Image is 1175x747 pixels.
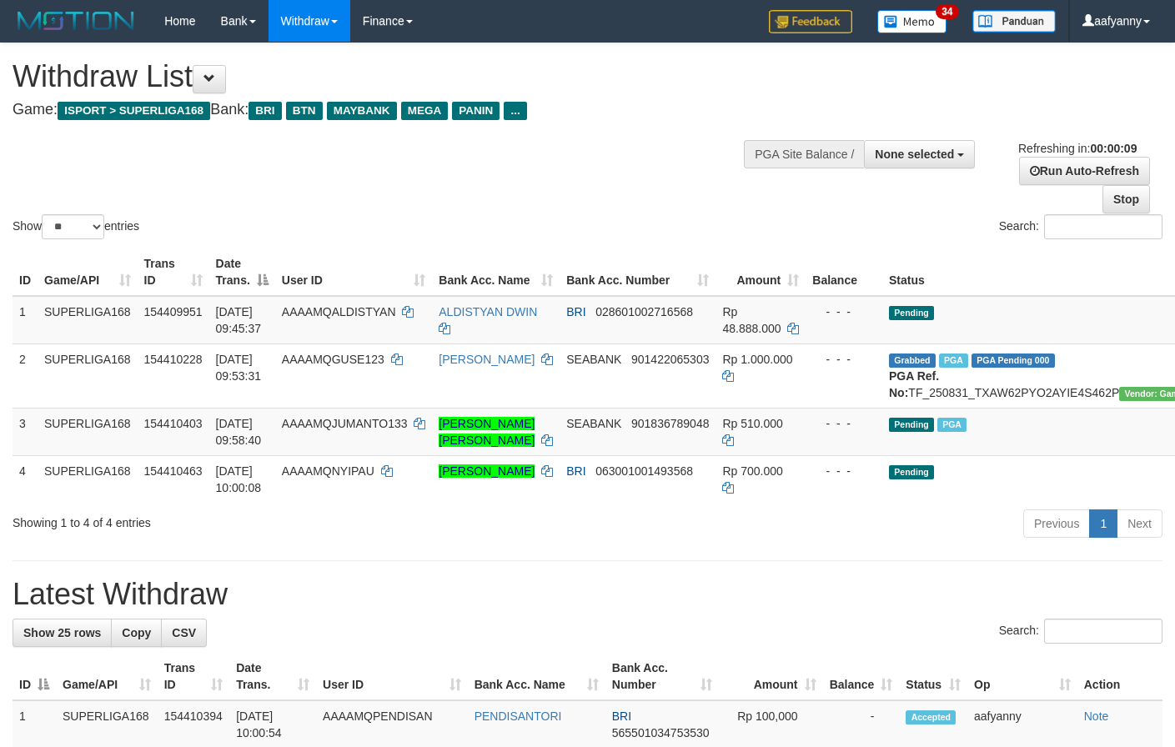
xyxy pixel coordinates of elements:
h1: Latest Withdraw [13,578,1162,611]
a: Stop [1102,185,1150,213]
th: Game/API: activate to sort column ascending [38,248,138,296]
span: SEABANK [566,417,621,430]
span: Copy 063001001493568 to clipboard [595,464,693,478]
td: SUPERLIGA168 [38,343,138,408]
span: ... [504,102,526,120]
strong: 00:00:09 [1090,142,1137,155]
span: PGA Pending [972,353,1055,368]
a: 1 [1089,509,1117,538]
a: Show 25 rows [13,619,112,647]
a: PENDISANTORI [475,709,562,723]
span: Pending [889,418,934,432]
a: [PERSON_NAME] [PERSON_NAME] [439,417,535,447]
a: [PERSON_NAME] [439,464,535,478]
td: 1 [13,296,38,344]
span: None selected [875,148,954,161]
th: Trans ID: activate to sort column ascending [138,248,209,296]
span: BRI [566,464,585,478]
th: ID: activate to sort column descending [13,653,56,700]
span: [DATE] 09:58:40 [216,417,262,447]
span: AAAAMQGUSE123 [282,353,384,366]
span: SEABANK [566,353,621,366]
th: Balance: activate to sort column ascending [823,653,900,700]
div: - - - [812,463,876,479]
th: Op: activate to sort column ascending [967,653,1077,700]
span: 34 [936,4,958,19]
th: Amount: activate to sort column ascending [719,653,823,700]
a: Next [1117,509,1162,538]
th: Game/API: activate to sort column ascending [56,653,158,700]
span: Copy 901836789048 to clipboard [631,417,709,430]
img: panduan.png [972,10,1056,33]
td: SUPERLIGA168 [38,455,138,503]
span: AAAAMQJUMANTO133 [282,417,408,430]
input: Search: [1044,619,1162,644]
a: Run Auto-Refresh [1019,157,1150,185]
a: Copy [111,619,162,647]
th: ID [13,248,38,296]
a: [PERSON_NAME] [439,353,535,366]
th: Bank Acc. Name: activate to sort column ascending [432,248,560,296]
input: Search: [1044,214,1162,239]
td: SUPERLIGA168 [38,296,138,344]
label: Show entries [13,214,139,239]
span: Show 25 rows [23,626,101,639]
td: 2 [13,343,38,408]
span: MAYBANK [327,102,397,120]
h1: Withdraw List [13,60,766,93]
img: MOTION_logo.png [13,8,139,33]
span: PANIN [452,102,500,120]
span: Accepted [906,710,956,724]
span: AAAAMQNYIPAU [282,464,374,478]
b: PGA Ref. No: [889,369,939,399]
div: - - - [812,415,876,432]
span: Copy [122,626,151,639]
div: PGA Site Balance / [744,140,864,168]
span: Copy 901422065303 to clipboard [631,353,709,366]
span: BRI [566,305,585,318]
th: Amount: activate to sort column ascending [716,248,806,296]
th: Balance [806,248,882,296]
span: Grabbed [889,353,936,368]
th: Bank Acc. Number: activate to sort column ascending [560,248,716,296]
span: Rp 48.888.000 [722,305,781,335]
select: Showentries [42,214,104,239]
span: Marked by aafsengchandara [939,353,968,368]
span: AAAAMQALDISTYAN [282,305,396,318]
a: CSV [161,619,207,647]
span: 154409951 [144,305,203,318]
span: Marked by aafsengchandara [937,418,967,432]
span: ISPORT > SUPERLIGA168 [58,102,210,120]
th: Status: activate to sort column ascending [899,653,967,700]
th: User ID: activate to sort column ascending [275,248,432,296]
span: Rp 1.000.000 [722,353,792,366]
span: BRI [249,102,281,120]
th: Action [1077,653,1162,700]
span: [DATE] 09:45:37 [216,305,262,335]
span: 154410463 [144,464,203,478]
div: - - - [812,303,876,320]
div: - - - [812,351,876,368]
h4: Game: Bank: [13,102,766,118]
span: Refreshing in: [1018,142,1137,155]
td: SUPERLIGA168 [38,408,138,455]
span: Copy 028601002716568 to clipboard [595,305,693,318]
img: Button%20Memo.svg [877,10,947,33]
label: Search: [999,619,1162,644]
span: MEGA [401,102,449,120]
th: Trans ID: activate to sort column ascending [158,653,229,700]
th: Date Trans.: activate to sort column descending [209,248,275,296]
span: BRI [612,709,631,723]
span: Rp 510.000 [722,417,782,430]
button: None selected [864,140,975,168]
span: [DATE] 09:53:31 [216,353,262,383]
span: BTN [286,102,323,120]
span: 154410228 [144,353,203,366]
div: Showing 1 to 4 of 4 entries [13,508,477,531]
a: Previous [1023,509,1090,538]
label: Search: [999,214,1162,239]
a: Note [1084,709,1109,723]
td: 4 [13,455,38,503]
span: 154410403 [144,417,203,430]
td: 3 [13,408,38,455]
